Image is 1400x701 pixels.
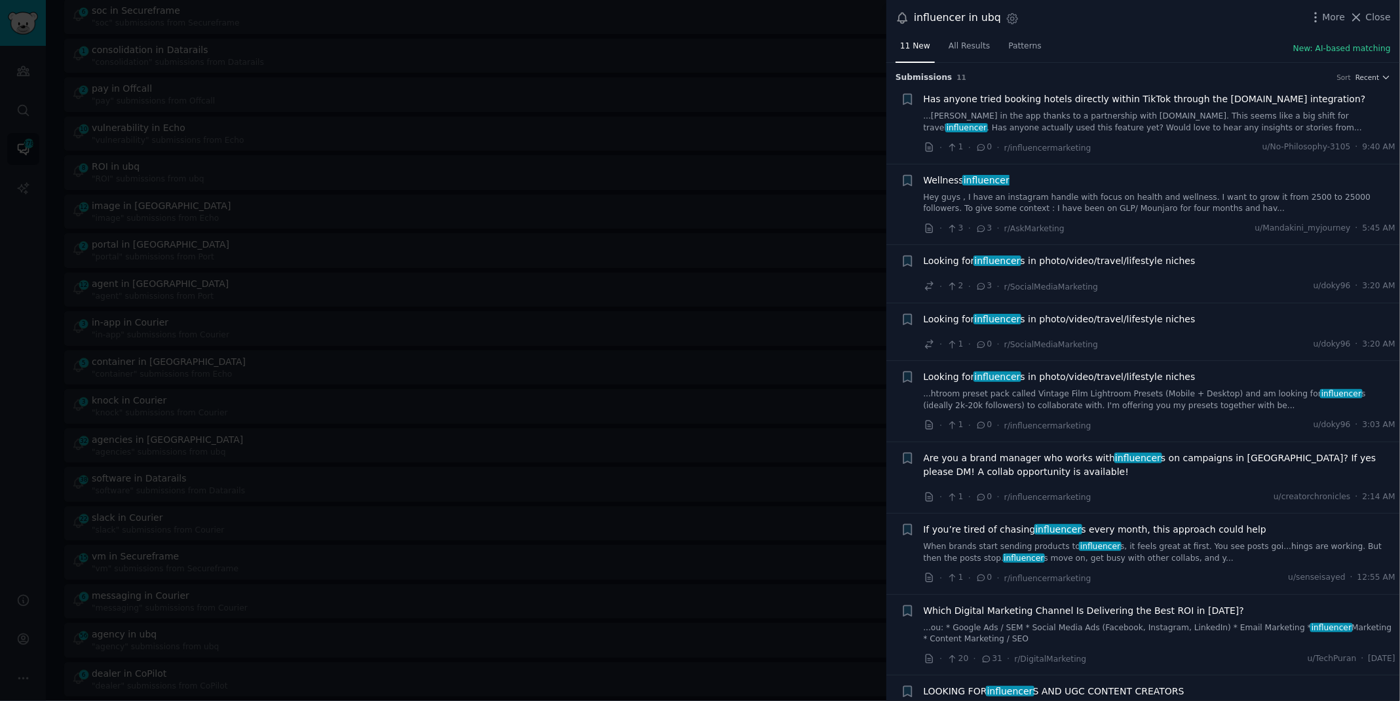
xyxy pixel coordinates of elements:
[896,36,935,63] a: 11 New
[1314,419,1351,431] span: u/doky96
[997,419,1000,432] span: ·
[1289,572,1346,584] span: u/senseisayed
[1309,10,1346,24] button: More
[1355,142,1358,153] span: ·
[1361,653,1364,665] span: ·
[939,652,942,666] span: ·
[981,653,1002,665] span: 31
[924,370,1196,384] span: Looking for s in photo/video/travel/lifestyle niches
[986,686,1034,696] span: influencer
[1079,542,1122,551] span: influencer
[1355,280,1358,292] span: ·
[924,111,1396,134] a: ...[PERSON_NAME] in the app thanks to a partnership with [DOMAIN_NAME]. This seems like a big shi...
[1308,653,1357,665] span: u/TechPuran
[1320,389,1363,398] span: influencer
[947,280,963,292] span: 2
[1363,419,1395,431] span: 3:03 AM
[1015,654,1087,664] span: r/DigitalMarketing
[968,221,971,235] span: ·
[974,652,976,666] span: ·
[1357,572,1395,584] span: 12:55 AM
[968,419,971,432] span: ·
[1323,10,1346,24] span: More
[1009,41,1042,52] span: Patterns
[1363,223,1395,235] span: 5:45 AM
[947,223,963,235] span: 3
[944,36,994,63] a: All Results
[1363,491,1395,503] span: 2:14 AM
[1114,453,1163,463] span: influencer
[939,141,942,155] span: ·
[975,339,992,350] span: 0
[924,192,1396,215] a: Hey guys , I have an instagram handle with focus on health and wellness. I want to grow it from 2...
[974,314,1022,324] span: influencer
[1004,493,1091,502] span: r/influencermarketing
[924,174,1010,187] span: Wellness
[1355,73,1391,82] button: Recent
[975,572,992,584] span: 0
[924,370,1196,384] a: Looking forinfluencers in photo/video/travel/lifestyle niches
[924,604,1245,618] a: Which Digital Marketing Channel Is Delivering the Best ROI in [DATE]?
[997,490,1000,504] span: ·
[924,523,1267,537] a: If you’re tired of chasinginfluencers every month, this approach could help
[1363,280,1395,292] span: 3:20 AM
[1034,524,1083,535] span: influencer
[968,337,971,351] span: ·
[924,174,1010,187] a: Wellnessinfluencer
[1004,340,1098,349] span: r/SocialMediaMarketing
[1004,421,1091,430] span: r/influencermarketing
[1355,419,1358,431] span: ·
[975,419,992,431] span: 0
[1262,142,1351,153] span: u/No-Philosophy-3105
[939,280,942,294] span: ·
[924,622,1396,645] a: ...ou: * Google Ads / SEM * Social Media Ads (Facebook, Instagram, LinkedIn) * Email Marketing *i...
[997,221,1000,235] span: ·
[1293,43,1391,55] button: New: AI-based matching
[997,337,1000,351] span: ·
[1255,223,1351,235] span: u/Mandakini_myjourney
[939,571,942,585] span: ·
[924,685,1184,698] a: LOOKING FORinfluencerS AND UGC CONTENT CREATORS
[974,256,1022,266] span: influencer
[1004,574,1091,583] span: r/influencermarketing
[975,491,992,503] span: 0
[968,141,971,155] span: ·
[1314,339,1351,350] span: u/doky96
[1274,491,1351,503] span: u/creatorchronicles
[924,541,1396,564] a: When brands start sending products toinfluencers, it feels great at first. You see posts goi...hi...
[1369,653,1395,665] span: [DATE]
[924,685,1184,698] span: LOOKING FOR S AND UGC CONTENT CREATORS
[1004,143,1091,153] span: r/influencermarketing
[968,280,971,294] span: ·
[997,571,1000,585] span: ·
[1350,572,1353,584] span: ·
[997,280,1000,294] span: ·
[945,123,988,132] span: influencer
[975,142,992,153] span: 0
[1003,554,1046,563] span: influencer
[924,313,1196,326] span: Looking for s in photo/video/travel/lifestyle niches
[924,92,1366,106] a: Has anyone tried booking hotels directly within TikTok through the [DOMAIN_NAME] integration?
[924,254,1196,268] a: Looking forinfluencers in photo/video/travel/lifestyle niches
[1004,36,1046,63] a: Patterns
[896,72,953,84] span: Submission s
[924,523,1267,537] span: If you’re tired of chasing s every month, this approach could help
[924,254,1196,268] span: Looking for s in photo/video/travel/lifestyle niches
[1363,142,1395,153] span: 9:40 AM
[924,388,1396,411] a: ...htroom preset pack called Vintage Film Lightroom Presets (Mobile + Desktop) and am looking for...
[1004,224,1065,233] span: r/AskMarketing
[968,571,971,585] span: ·
[947,339,963,350] span: 1
[1355,339,1358,350] span: ·
[1004,282,1098,292] span: r/SocialMediaMarketing
[1366,10,1391,24] span: Close
[947,653,968,665] span: 20
[924,451,1396,479] span: Are you a brand manager who works with s on campaigns in [GEOGRAPHIC_DATA]? If yes please DM! A c...
[1363,339,1395,350] span: 3:20 AM
[1355,73,1379,82] span: Recent
[1350,10,1391,24] button: Close
[974,371,1022,382] span: influencer
[939,337,942,351] span: ·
